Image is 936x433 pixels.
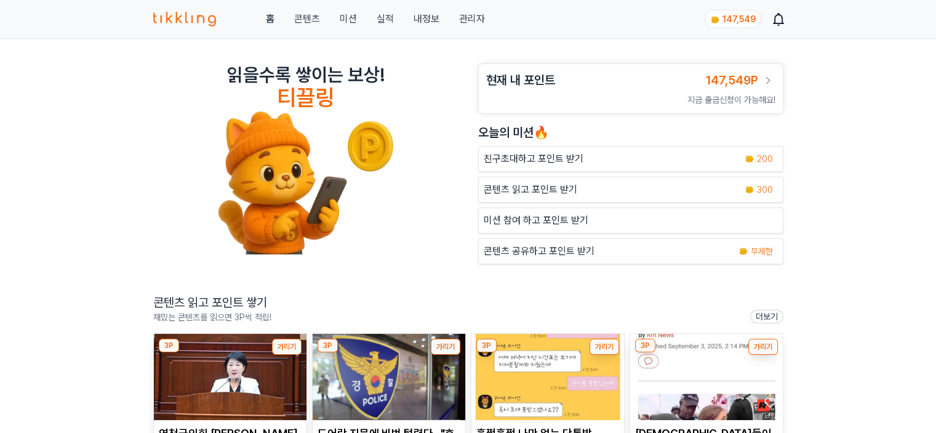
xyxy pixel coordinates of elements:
[217,110,394,254] img: tikkling_character
[431,339,460,355] button: 가리기
[318,339,338,352] div: 3P
[484,244,594,259] p: 콘텐츠 공유하고 포인트 받기
[706,71,775,89] a: 147,549P
[484,213,588,228] p: 미션 참여 하고 포인트 받기
[705,10,759,28] a: coin 147,549
[476,339,497,352] div: 3P
[339,12,356,26] button: 미션
[757,153,773,165] span: 200
[471,334,624,420] img: 훌쩍훌쩍 나만 없는 단톡방
[757,184,773,196] span: 300
[706,73,758,87] span: 147,549P
[478,177,783,203] a: 콘텐츠 읽고 포인트 받기 coin 300
[265,12,274,26] a: 홈
[484,182,577,197] p: 콘텐츠 읽고 포인트 받기
[745,185,754,195] img: coin
[153,12,217,26] img: 티끌링
[154,334,306,420] img: 연천군의회 배두영 의원, “공공예식장 설립 필요” 5분 자유발언
[159,339,179,352] div: 3P
[722,14,756,24] span: 147,549
[458,12,484,26] a: 관리자
[153,294,271,311] h2: 콘텐츠 읽고 포인트 쌓기
[745,154,754,164] img: coin
[478,208,783,233] button: 미션 참여 하고 포인트 받기
[750,310,783,323] a: 더보기
[710,15,720,25] img: coin
[486,71,555,89] h3: 현재 내 포인트
[227,63,385,86] h2: 읽을수록 쌓이는 보상!
[272,339,302,355] button: 가리기
[376,12,393,26] a: 실적
[313,334,465,420] img: 도어락 지문에 비번 털렸다…"호기심" 이웃 여성 집 침입
[478,124,783,141] h2: 오늘의 미션🔥
[687,95,775,105] span: 지금 출금신청이 가능해요!
[635,339,655,352] div: 3P
[294,12,319,26] a: 콘텐츠
[590,339,619,355] button: 가리기
[153,311,271,323] p: 재밌는 콘텐츠를 읽으면 3P씩 적립!
[738,246,748,256] img: coin
[484,152,583,166] p: 친구초대하고 포인트 받기
[748,339,778,355] button: 가리기
[277,86,334,110] h4: 티끌링
[751,245,773,257] span: 무제한
[478,146,783,172] button: 친구초대하고 포인트 받기 coin 200
[630,334,783,420] img: 영국인들이 약자가 되어버린 영국 근황
[413,12,439,26] a: 내정보
[478,238,783,264] a: 콘텐츠 공유하고 포인트 받기 coin 무제한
